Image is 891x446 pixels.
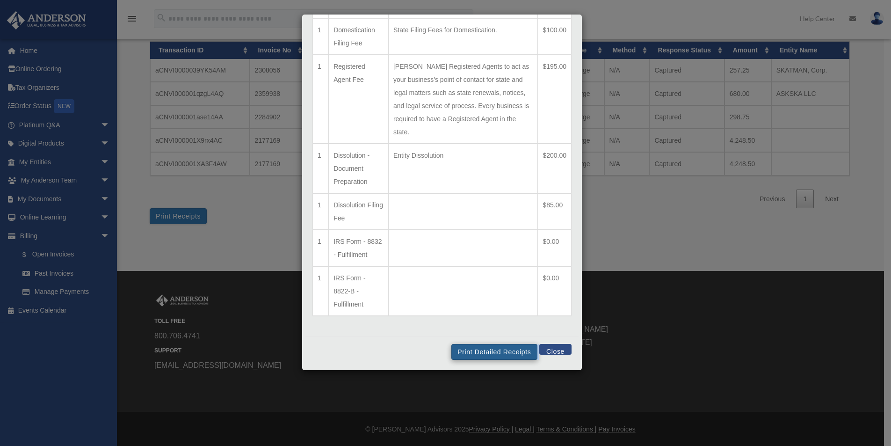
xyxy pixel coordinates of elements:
[538,144,572,193] td: $200.00
[539,344,572,355] button: Close
[538,230,572,266] td: $0.00
[313,144,329,193] td: 1
[329,193,389,230] td: Dissolution Filing Fee
[329,18,389,55] td: Domestication Filing Fee
[538,55,572,144] td: $195.00
[388,55,537,144] td: [PERSON_NAME] Registered Agents to act as your business's point of contact for state and legal ma...
[388,144,537,193] td: Entity Dissolution
[538,193,572,230] td: $85.00
[313,266,329,316] td: 1
[538,266,572,316] td: $0.00
[313,55,329,144] td: 1
[329,55,389,144] td: Registered Agent Fee
[388,18,537,55] td: State Filing Fees for Domestication.
[329,230,389,266] td: IRS Form - 8832 - Fulfillment
[313,230,329,266] td: 1
[451,344,537,360] button: Print Detailed Receipts
[538,18,572,55] td: $100.00
[313,193,329,230] td: 1
[329,144,389,193] td: Dissolution - Document Preparation
[313,18,329,55] td: 1
[329,266,389,316] td: IRS Form - 8822-B - Fulfillment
